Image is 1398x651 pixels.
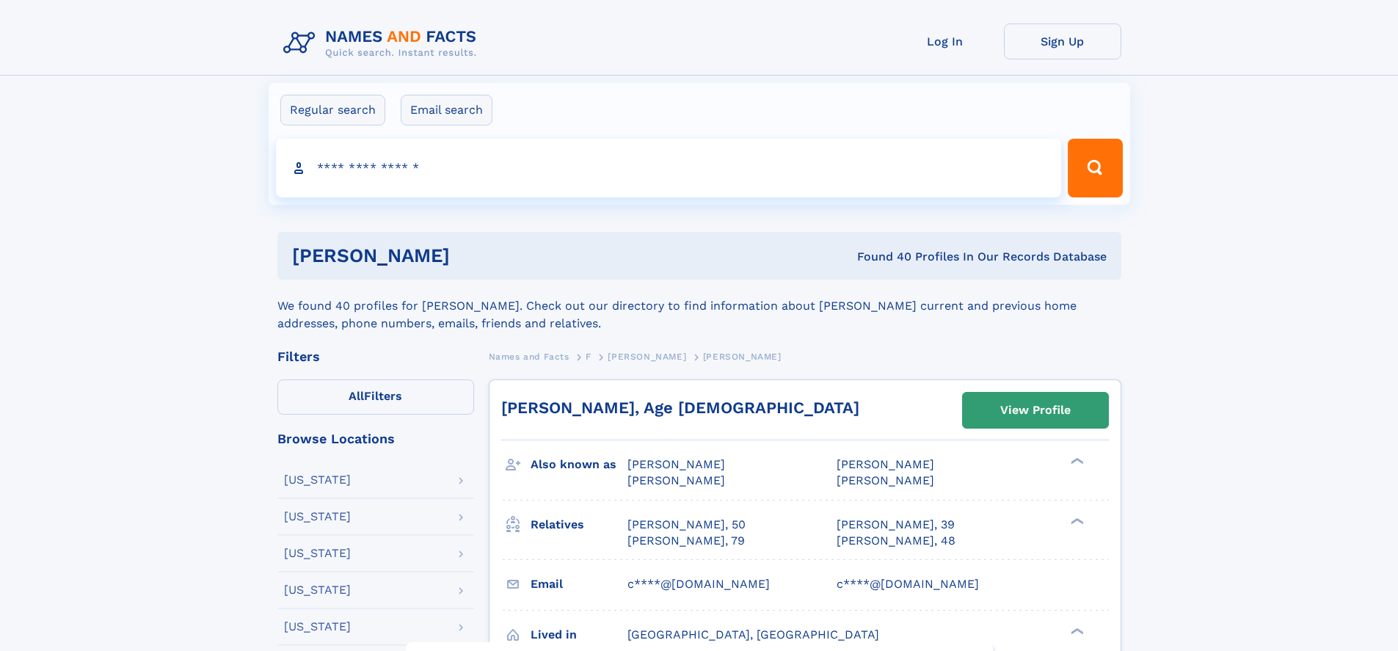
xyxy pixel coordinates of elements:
[627,473,725,487] span: [PERSON_NAME]
[501,399,859,417] a: [PERSON_NAME], Age [DEMOGRAPHIC_DATA]
[349,389,364,403] span: All
[837,473,934,487] span: [PERSON_NAME]
[1067,457,1085,466] div: ❯
[292,247,654,265] h1: [PERSON_NAME]
[837,533,955,549] a: [PERSON_NAME], 48
[531,572,627,597] h3: Email
[887,23,1004,59] a: Log In
[531,512,627,537] h3: Relatives
[627,457,725,471] span: [PERSON_NAME]
[531,622,627,647] h3: Lived in
[284,584,351,596] div: [US_STATE]
[653,249,1107,265] div: Found 40 Profiles In Our Records Database
[837,457,934,471] span: [PERSON_NAME]
[277,432,474,445] div: Browse Locations
[284,548,351,559] div: [US_STATE]
[1068,139,1122,197] button: Search Button
[627,517,746,533] a: [PERSON_NAME], 50
[277,23,489,63] img: Logo Names and Facts
[1067,626,1085,636] div: ❯
[837,517,955,533] a: [PERSON_NAME], 39
[1067,516,1085,525] div: ❯
[401,95,492,126] label: Email search
[277,280,1121,332] div: We found 40 profiles for [PERSON_NAME]. Check out our directory to find information about [PERSON...
[489,347,569,365] a: Names and Facts
[1004,23,1121,59] a: Sign Up
[280,95,385,126] label: Regular search
[586,352,591,362] span: F
[277,350,474,363] div: Filters
[284,474,351,486] div: [US_STATE]
[531,452,627,477] h3: Also known as
[627,533,745,549] a: [PERSON_NAME], 79
[963,393,1108,428] a: View Profile
[586,347,591,365] a: F
[284,621,351,633] div: [US_STATE]
[277,379,474,415] label: Filters
[284,511,351,523] div: [US_STATE]
[627,628,879,641] span: [GEOGRAPHIC_DATA], [GEOGRAPHIC_DATA]
[703,352,782,362] span: [PERSON_NAME]
[276,139,1062,197] input: search input
[608,347,686,365] a: [PERSON_NAME]
[608,352,686,362] span: [PERSON_NAME]
[1000,393,1071,427] div: View Profile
